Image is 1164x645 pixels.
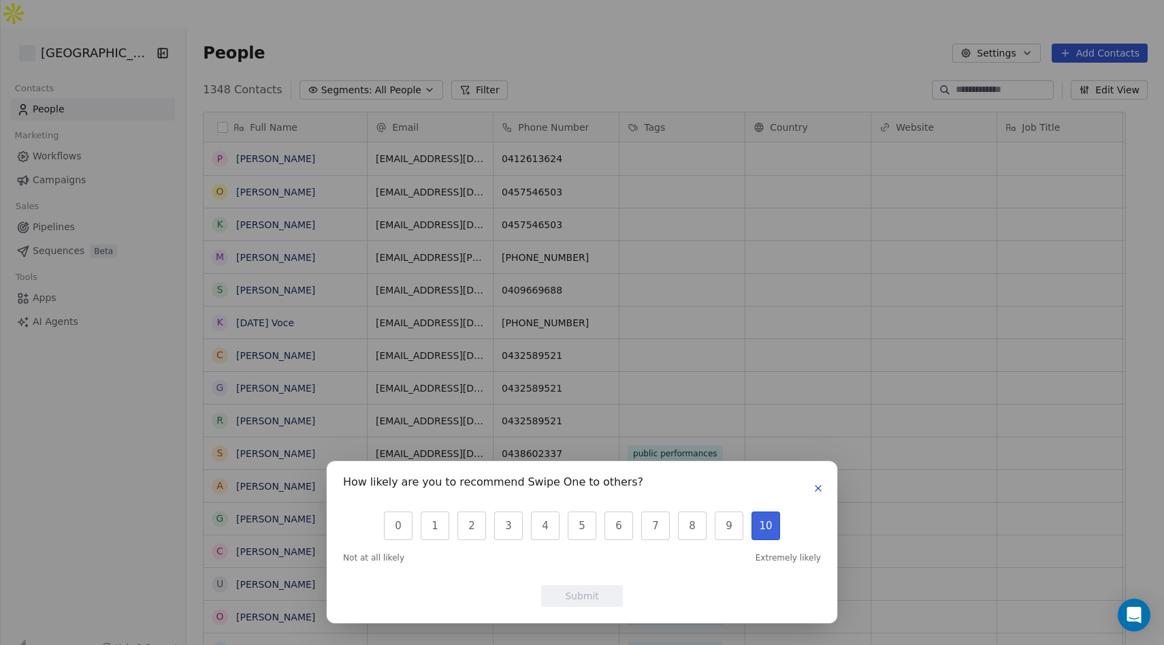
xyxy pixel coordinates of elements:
[715,512,743,540] button: 9
[751,512,780,540] button: 10
[531,512,560,540] button: 4
[568,512,596,540] button: 5
[541,585,623,607] button: Submit
[641,512,670,540] button: 7
[343,552,404,563] span: Not at all likely
[604,512,633,540] button: 6
[494,512,523,540] button: 3
[343,477,643,491] h1: How likely are you to recommend Swipe One to others?
[457,512,486,540] button: 2
[384,512,413,540] button: 0
[756,552,821,563] span: Extremely likely
[421,512,449,540] button: 1
[678,512,707,540] button: 8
